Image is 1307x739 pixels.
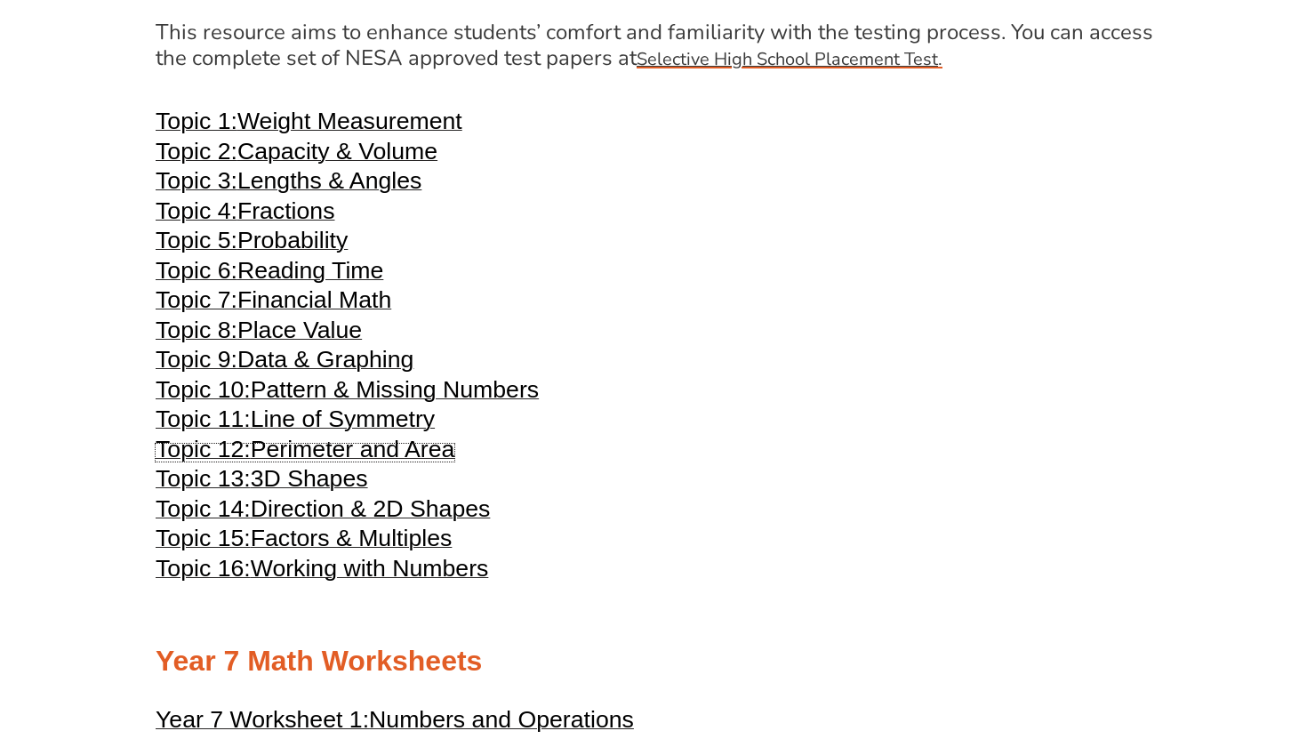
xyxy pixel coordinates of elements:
[156,138,237,165] span: Topic 2:
[938,47,942,71] span: .
[156,555,251,582] span: Topic 16:
[156,167,237,194] span: Topic 3:
[156,20,1153,73] h4: This resource aims to enhance students’ comfort and familiarity with the testing process. You can...
[237,138,437,165] span: Capacity & Volume
[237,346,414,373] span: Data & Graphing
[156,197,237,224] span: Topic 4:
[156,436,251,462] span: Topic 12:
[369,706,634,733] span: Numbers and Operations
[156,175,421,193] a: Topic 3:Lengths & Angles
[156,116,462,133] a: Topic 1:Weight Measurement
[156,205,335,223] a: Topic 4:Fractions
[251,465,368,492] span: 3D Shapes
[156,465,251,492] span: Topic 13:
[156,265,383,283] a: Topic 6:Reading Time
[156,406,251,432] span: Topic 11:
[156,414,435,431] a: Topic 11:Line of Symmetry
[156,495,251,522] span: Topic 14:
[156,108,237,134] span: Topic 1:
[156,376,251,403] span: Topic 10:
[1002,538,1307,739] iframe: Chat Widget
[156,146,437,164] a: Topic 2:Capacity & Volume
[637,44,942,72] a: Selective High School Placement Test.
[156,473,368,491] a: Topic 13:3D Shapes
[156,563,488,581] a: Topic 16:Working with Numbers
[156,525,251,551] span: Topic 15:
[156,714,634,732] a: Year 7 Worksheet 1:Numbers and Operations
[251,436,455,462] span: Perimeter and Area
[156,317,237,343] span: Topic 8:
[637,47,938,71] u: Selective High School Placement Test
[237,257,383,284] span: Reading Time
[237,197,335,224] span: Fractions
[251,406,435,432] span: Line of Symmetry
[156,706,369,733] span: Year 7 Worksheet 1:
[237,227,348,253] span: Probability
[156,533,452,550] a: Topic 15:Factors & Multiples
[156,227,237,253] span: Topic 5:
[251,555,489,582] span: Working with Numbers
[156,235,348,253] a: Topic 5:Probability
[237,286,391,313] span: Financial Math
[237,167,421,194] span: Lengths & Angles
[156,286,237,313] span: Topic 7:
[156,354,413,372] a: Topic 9:Data & Graphing
[156,384,539,402] a: Topic 10:Pattern & Missing Numbers
[156,294,391,312] a: Topic 7:Financial Math
[251,525,453,551] span: Factors & Multiples
[156,257,237,284] span: Topic 6:
[156,325,362,342] a: Topic 8:Place Value
[237,317,362,343] span: Place Value
[156,643,1151,680] h2: Year 7 Math Worksheets
[156,444,454,462] a: Topic 12:Perimeter and Area
[156,346,237,373] span: Topic 9:
[237,108,462,134] span: Weight Measurement
[251,495,491,522] span: Direction & 2D Shapes
[251,376,539,403] span: Pattern & Missing Numbers
[156,503,490,521] a: Topic 14:Direction & 2D Shapes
